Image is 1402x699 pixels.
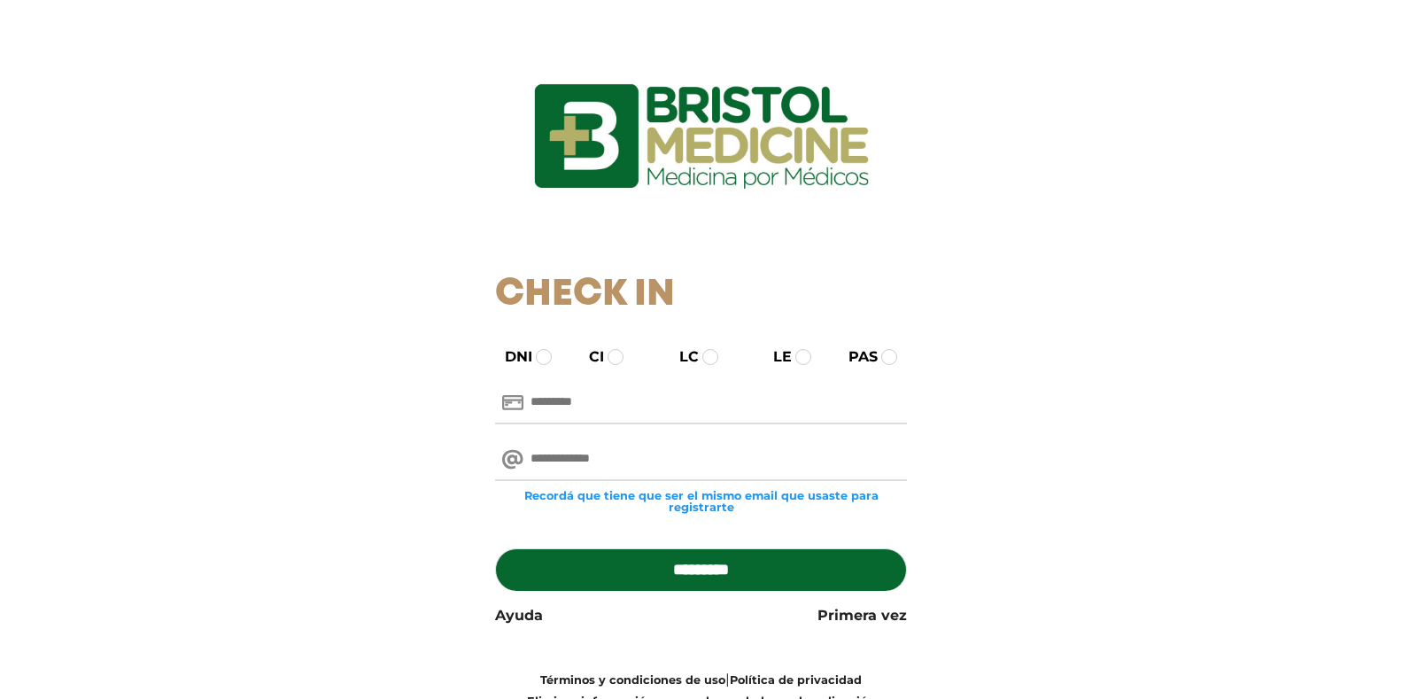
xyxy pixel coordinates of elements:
label: DNI [489,346,532,368]
label: CI [573,346,604,368]
a: Ayuda [495,605,543,626]
img: logo_ingresarbristol.jpg [462,21,941,252]
label: LE [757,346,792,368]
h1: Check In [495,273,907,317]
label: PAS [833,346,878,368]
small: Recordá que tiene que ser el mismo email que usaste para registrarte [495,490,907,513]
label: LC [663,346,699,368]
a: Política de privacidad [730,673,862,687]
a: Primera vez [817,605,907,626]
a: Términos y condiciones de uso [540,673,725,687]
